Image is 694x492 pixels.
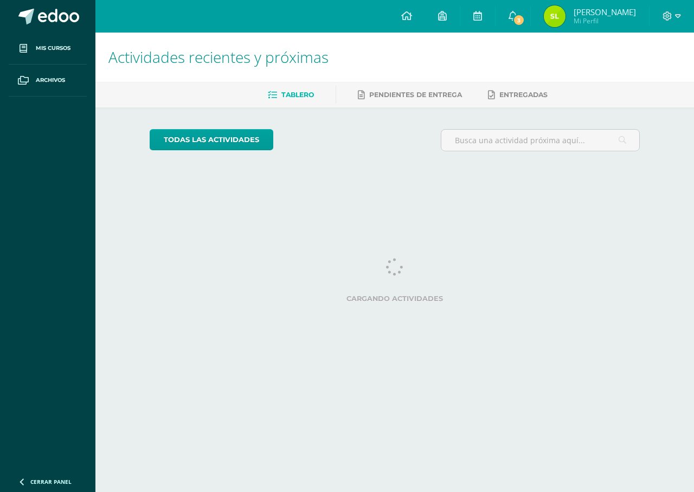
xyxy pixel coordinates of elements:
span: Entregadas [499,91,548,99]
a: Archivos [9,65,87,97]
span: Pendientes de entrega [369,91,462,99]
span: Cerrar panel [30,478,72,485]
a: Pendientes de entrega [358,86,462,104]
a: todas las Actividades [150,129,273,150]
span: Tablero [281,91,314,99]
input: Busca una actividad próxima aquí... [441,130,640,151]
img: 33177dedb9c015e9fb844d0f067e2225.png [544,5,566,27]
span: Archivos [36,76,65,85]
span: Actividades recientes y próximas [108,47,329,67]
label: Cargando actividades [150,295,640,303]
span: [PERSON_NAME] [574,7,636,17]
span: Mis cursos [36,44,70,53]
a: Mis cursos [9,33,87,65]
a: Entregadas [488,86,548,104]
span: Mi Perfil [574,16,636,25]
a: Tablero [268,86,314,104]
span: 3 [513,14,525,26]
